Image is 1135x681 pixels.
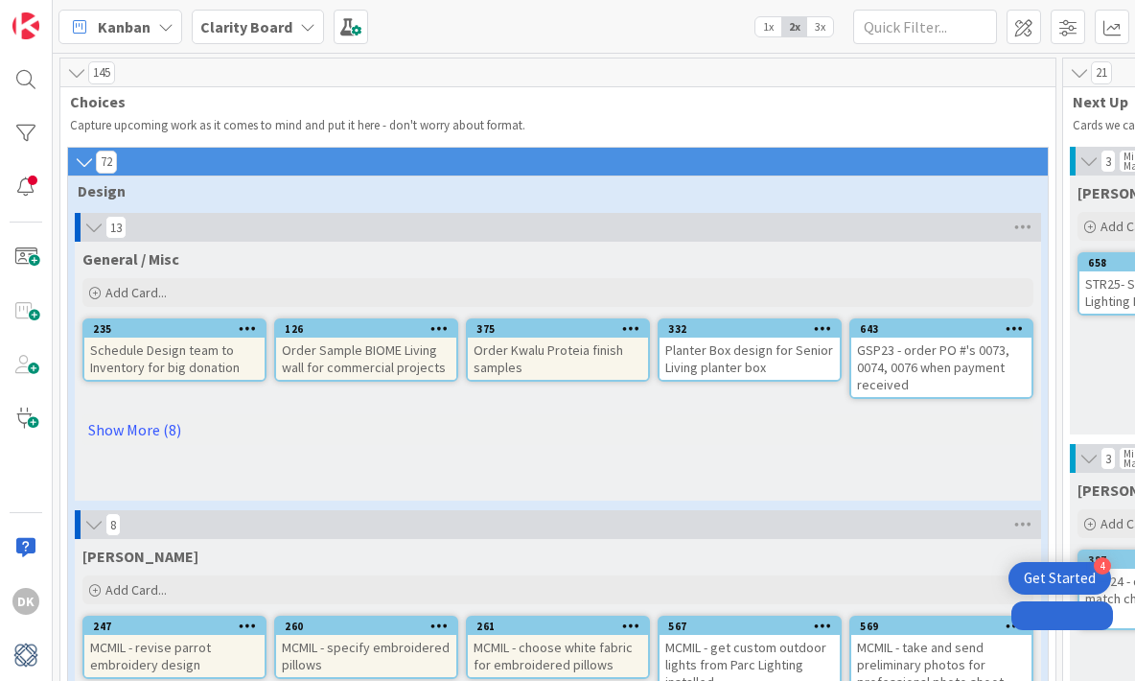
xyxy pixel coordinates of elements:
span: 3x [807,17,833,36]
span: 21 [1091,61,1112,84]
div: 260 [285,620,456,633]
div: 126Order Sample BIOME Living wall for commercial projects [276,320,456,380]
span: MCMIL McMillon [82,547,198,566]
div: 261 [468,618,648,635]
div: 235Schedule Design team to Inventory for big donation [84,320,265,380]
span: 3 [1100,447,1116,470]
div: 235 [93,322,265,336]
span: 8 [105,513,121,536]
input: Quick Filter... [853,10,997,44]
div: 375Order Kwalu Proteia finish samples [468,320,648,380]
div: 643 [851,320,1031,338]
div: 332Planter Box design for Senior Living planter box [660,320,840,380]
div: Order Kwalu Proteia finish samples [468,338,648,380]
span: 145 [88,61,115,84]
div: 247 [93,620,265,633]
span: 3 [1100,150,1116,173]
div: Order Sample BIOME Living wall for commercial projects [276,338,456,380]
span: 2x [781,17,807,36]
div: 643 [860,322,1031,336]
div: 247 [84,618,265,635]
div: Schedule Design team to Inventory for big donation [84,338,265,380]
div: 375 [476,322,648,336]
div: Get Started [1024,569,1096,588]
div: 4 [1094,557,1111,575]
span: General / Misc [82,249,179,269]
div: 332 [668,322,840,336]
div: 332 [660,320,840,338]
div: 260MCMIL - specify embroidered pillows [276,618,456,677]
span: 72 [96,151,117,174]
span: Add Card... [105,284,167,301]
div: 126 [285,322,456,336]
div: DK [12,588,39,615]
a: Show More (8) [82,414,1033,445]
div: 126 [276,320,456,338]
div: MCMIL - revise parrot embroidery design [84,635,265,677]
span: Design [78,181,1024,200]
div: 375 [468,320,648,338]
div: 247MCMIL - revise parrot embroidery design [84,618,265,677]
span: Choices [70,92,1031,111]
div: 235 [84,320,265,338]
div: 261 [476,620,648,633]
div: Open Get Started checklist, remaining modules: 4 [1008,562,1111,595]
div: MCMIL - specify embroidered pillows [276,635,456,677]
div: 261MCMIL - choose white fabric for embroidered pillows [468,618,648,677]
div: Planter Box design for Senior Living planter box [660,338,840,380]
div: 643GSP23 - order PO #'s 0073, 0074, 0076 when payment received [851,320,1031,397]
p: Capture upcoming work as it comes to mind and put it here - don't worry about format. [70,118,1046,133]
span: Kanban [98,15,151,38]
img: Visit kanbanzone.com [12,12,39,39]
div: 569 [860,620,1031,633]
div: 260 [276,618,456,635]
div: 567 [668,620,840,633]
div: GSP23 - order PO #'s 0073, 0074, 0076 when payment received [851,338,1031,397]
span: 1x [755,17,781,36]
div: MCMIL - choose white fabric for embroidered pillows [468,635,648,677]
span: Add Card... [105,581,167,599]
img: avatar [12,642,39,669]
b: Clarity Board [200,17,292,36]
span: 13 [105,216,127,239]
div: 567 [660,618,840,635]
div: 569 [851,618,1031,635]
